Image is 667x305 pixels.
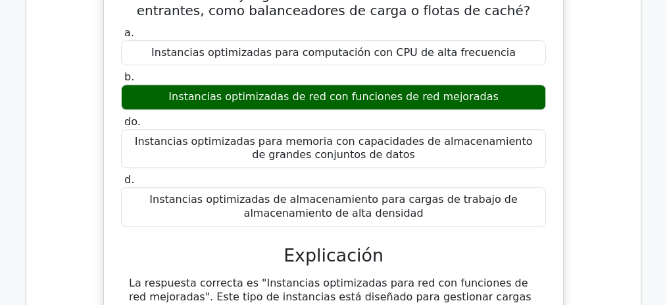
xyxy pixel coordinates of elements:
[168,90,498,103] font: Instancias optimizadas de red con funciones de red mejoradas
[124,70,134,83] font: b.
[135,135,533,161] font: Instancias optimizadas para memoria con capacidades de almacenamiento de grandes conjuntos de datos
[284,245,383,265] font: Explicación
[149,193,517,219] font: Instancias optimizadas de almacenamiento para cargas de trabajo de almacenamiento de alta densidad
[124,115,141,128] font: do.
[124,173,134,186] font: d.
[151,46,516,59] font: Instancias optimizadas para computación con CPU de alta frecuencia
[124,26,134,39] font: a.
